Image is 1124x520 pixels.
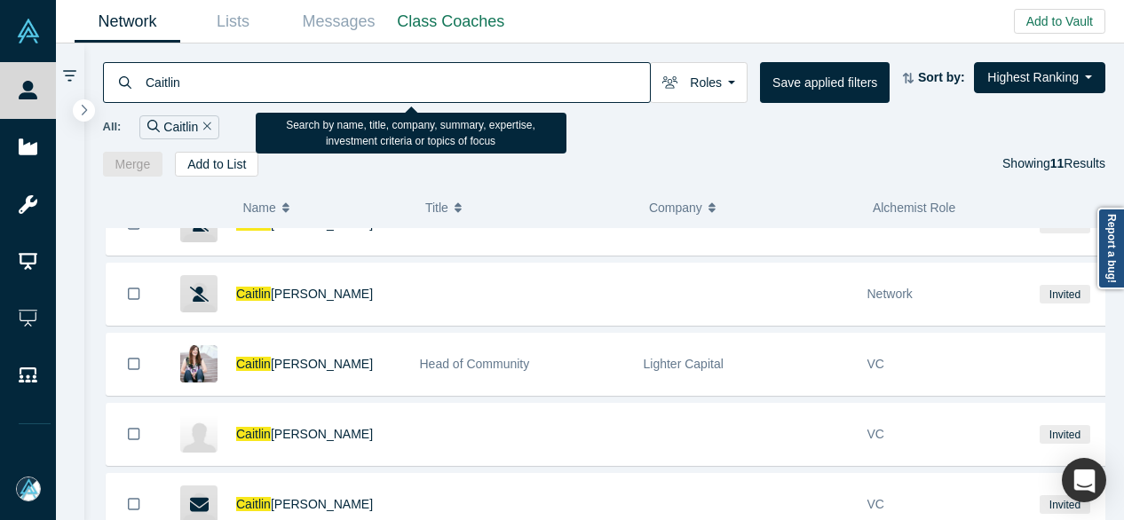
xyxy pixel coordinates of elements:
[1014,9,1105,34] button: Add to Vault
[867,497,884,511] span: VC
[649,189,854,226] button: Company
[75,1,180,43] a: Network
[236,217,373,231] a: Caitlin[PERSON_NAME]
[139,115,219,139] div: Caitlin
[644,357,724,371] span: Lighter Capital
[1040,495,1089,514] span: Invited
[236,217,271,231] span: Caitlin
[286,1,392,43] a: Messages
[236,427,271,441] span: Caitlin
[271,357,373,371] span: [PERSON_NAME]
[175,152,258,177] button: Add to List
[16,477,41,501] img: Mia Scott's Account
[650,62,748,103] button: Roles
[760,62,890,103] button: Save applied filters
[1050,156,1105,170] span: Results
[1002,152,1105,177] div: Showing
[271,497,373,511] span: [PERSON_NAME]
[420,357,530,371] span: Head of Community
[392,1,511,43] a: Class Coaches
[867,357,884,371] span: VC
[1097,208,1124,289] a: Report a bug!
[1050,156,1065,170] strong: 11
[236,357,373,371] a: Caitlin[PERSON_NAME]
[236,497,271,511] span: Caitlin
[180,1,286,43] a: Lists
[107,404,162,465] button: Bookmark
[236,497,373,511] a: Caitlin[PERSON_NAME]
[271,287,373,301] span: [PERSON_NAME]
[180,345,218,382] img: Caitlin Goetze's Profile Image
[236,427,373,441] a: Caitlin[PERSON_NAME]
[236,287,373,301] a: Caitlin[PERSON_NAME]
[236,357,271,371] span: Caitlin
[649,189,702,226] span: Company
[107,334,162,395] button: Bookmark
[242,189,275,226] span: Name
[242,189,407,226] button: Name
[873,201,955,215] span: Alchemist Role
[644,217,677,231] span: Wired
[867,287,913,301] span: Network
[1040,285,1089,303] span: Invited
[271,427,373,441] span: [PERSON_NAME]
[974,62,1105,93] button: Highest Ranking
[420,217,492,231] span: Senior Editor
[867,427,884,441] span: VC
[1040,425,1089,444] span: Invited
[918,70,965,84] strong: Sort by:
[107,264,162,325] button: Bookmark
[198,117,211,138] button: Remove Filter
[16,19,41,43] img: Alchemist Vault Logo
[867,217,899,231] span: Press
[425,189,630,226] button: Title
[103,118,122,136] span: All:
[144,61,650,103] input: Search by name, title, company, summary, expertise, investment criteria or topics of focus
[271,217,373,231] span: [PERSON_NAME]
[103,152,163,177] button: Merge
[236,287,271,301] span: Caitlin
[180,415,218,453] img: Caitlin Lohrenz's Profile Image
[425,189,448,226] span: Title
